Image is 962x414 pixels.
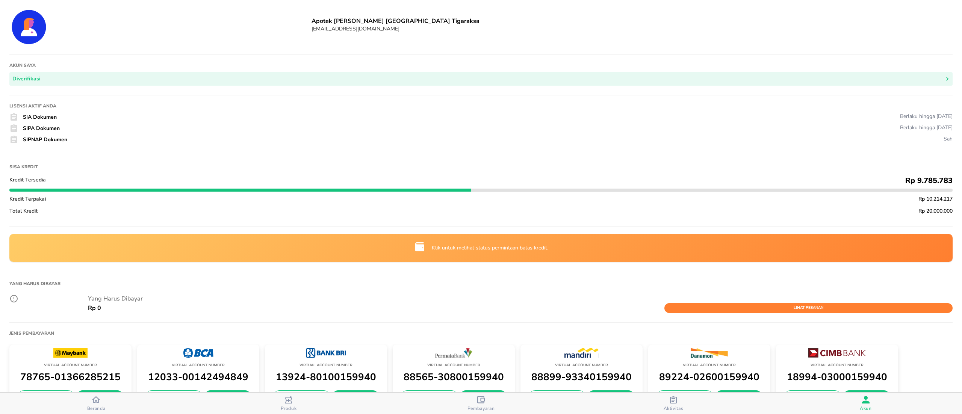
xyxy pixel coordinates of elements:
button: Akun [770,393,962,414]
span: Akun [860,405,872,411]
img: DANAMON [690,348,729,358]
span: Rp 10.214.217 [918,195,953,202]
button: Pembayaran [385,393,577,414]
img: MANDIRI [564,348,599,358]
span: Rp 9.785.783 [905,175,953,186]
p: Rp 0 [88,304,101,313]
button: Lihat Pesanan [664,303,953,313]
img: Account Details [9,8,48,47]
p: 13924-80100159940 [269,369,383,385]
div: Sah [944,135,953,142]
p: Virtual Account Number [652,362,767,369]
p: Virtual Account Number [524,362,639,369]
span: Total Kredit [9,207,38,215]
span: Lihat Pesanan [668,305,949,311]
p: 88899-93340159940 [524,369,639,385]
span: Aktivitas [664,405,684,411]
img: CIMB [808,348,866,358]
span: Produk [281,405,297,411]
span: Kredit Terpakai [9,195,46,202]
p: 18994-03000159940 [780,369,894,385]
h6: [EMAIL_ADDRESS][DOMAIN_NAME] [312,25,953,32]
h1: Akun saya [9,62,953,68]
img: credit-limit-upgrade-request-icon [414,241,426,253]
h1: Sisa kredit [9,164,953,170]
img: BRI [306,348,346,358]
p: Virtual Account Number [780,362,894,369]
button: Produk [192,393,385,414]
img: BCA [183,348,213,358]
h6: Apotek [PERSON_NAME] [GEOGRAPHIC_DATA] Tigaraksa [312,17,953,25]
p: Virtual Account Number [13,362,128,369]
p: Virtual Account Number [396,362,511,369]
p: Yang Harus Dibayar [88,294,953,303]
span: Beranda [87,405,106,411]
p: Klik untuk melihat status permintaan batas kredit. [432,244,548,252]
p: 12033-00142494849 [141,369,256,385]
p: Virtual Account Number [141,362,256,369]
h1: Yang Harus Dibayar [9,277,953,290]
span: SIPA Dokumen [23,125,60,132]
div: Berlaku hingga [DATE] [900,124,953,131]
img: MAYBANK [53,348,88,358]
p: 89224-02600159940 [652,369,767,385]
p: Virtual Account Number [269,362,383,369]
p: 88565-30800159940 [396,369,511,385]
button: Diverifikasi [9,72,953,86]
img: PERMATA [435,348,473,358]
span: Pembayaran [467,405,495,411]
div: Berlaku hingga [DATE] [900,113,953,120]
div: Diverifikasi [12,74,41,84]
span: Rp 20.000.000 [918,207,953,215]
span: Kredit Tersedia [9,176,46,183]
span: SIA Dokumen [23,113,57,121]
span: SIPNAP Dokumen [23,136,67,143]
h1: Jenis Pembayaran [9,330,54,336]
button: Aktivitas [577,393,770,414]
h1: Lisensi Aktif Anda [9,103,953,109]
p: 78765-01366285215 [13,369,128,385]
